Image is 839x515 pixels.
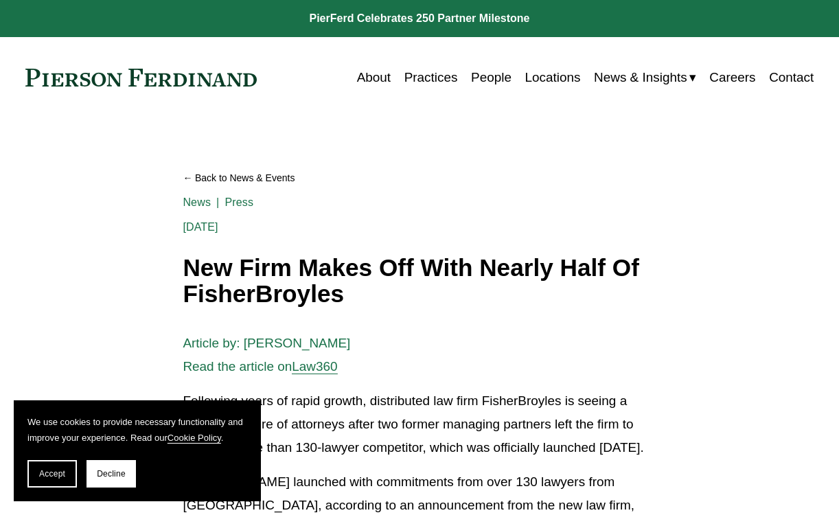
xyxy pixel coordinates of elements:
span: News & Insights [594,66,687,89]
a: Law360 [292,359,337,374]
a: Contact [769,65,814,91]
a: About [357,65,391,91]
a: Back to News & Events [183,166,656,190]
a: Practices [404,65,458,91]
span: Decline [97,469,126,479]
a: Press [225,196,253,208]
a: Careers [709,65,755,91]
section: Cookie banner [14,400,261,501]
button: Decline [87,460,136,488]
p: Following years of rapid growth, distributed law firm FisherBroyles is seeing a mass departure of... [183,389,656,459]
p: We use cookies to provide necessary functionality and improve your experience. Read our . [27,414,247,446]
span: Article by: [PERSON_NAME] Read the article on [183,336,350,374]
span: Accept [39,469,65,479]
h1: New Firm Makes Off With Nearly Half Of FisherBroyles [183,255,656,308]
a: Locations [525,65,580,91]
button: Accept [27,460,77,488]
span: [DATE] [183,221,218,233]
a: People [471,65,512,91]
a: Cookie Policy [168,433,221,443]
a: News [183,196,211,208]
a: folder dropdown [594,65,696,91]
